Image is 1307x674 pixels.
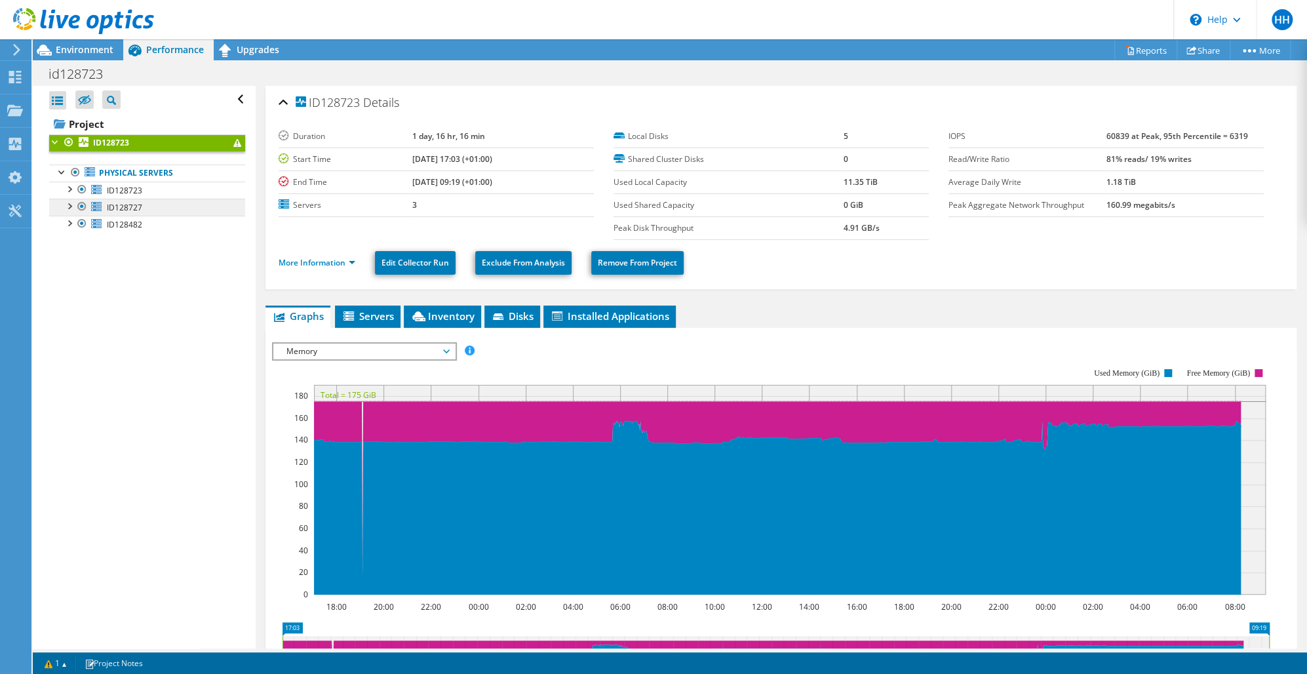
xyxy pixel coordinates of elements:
[279,130,412,143] label: Duration
[280,344,448,359] span: Memory
[49,134,245,151] a: ID128723
[516,601,536,612] text: 02:00
[847,601,867,612] text: 16:00
[1094,368,1160,378] text: Used Memory (GiB)
[294,479,308,490] text: 100
[279,176,412,189] label: End Time
[410,309,475,323] span: Inventory
[844,176,878,188] b: 11.35 TiB
[1106,130,1248,142] b: 60839 at Peak, 95th Percentile = 6319
[107,202,142,213] span: ID128727
[321,389,376,401] text: Total = 175 GiB
[894,601,914,612] text: 18:00
[279,199,412,212] label: Servers
[705,601,725,612] text: 10:00
[614,176,844,189] label: Used Local Capacity
[299,500,308,511] text: 80
[752,601,772,612] text: 12:00
[941,601,962,612] text: 20:00
[299,545,308,556] text: 40
[1187,368,1251,378] text: Free Memory (GiB)
[948,130,1106,143] label: IOPS
[475,251,572,275] a: Exclude From Analysis
[614,153,844,166] label: Shared Cluster Disks
[412,153,492,165] b: [DATE] 17:03 (+01:00)
[491,309,534,323] span: Disks
[844,199,863,210] b: 0 GiB
[272,309,324,323] span: Graphs
[75,655,152,671] a: Project Notes
[610,601,631,612] text: 06:00
[294,412,308,424] text: 160
[43,67,123,81] h1: id128723
[299,566,308,578] text: 20
[326,601,347,612] text: 18:00
[614,199,844,212] label: Used Shared Capacity
[1225,601,1245,612] text: 08:00
[93,137,129,148] b: ID128723
[988,601,1009,612] text: 22:00
[35,655,76,671] a: 1
[1177,40,1230,60] a: Share
[49,113,245,134] a: Project
[1036,601,1056,612] text: 00:00
[296,96,360,109] span: ID128723
[412,199,417,210] b: 3
[563,601,583,612] text: 04:00
[294,390,308,401] text: 180
[56,43,113,56] span: Environment
[49,165,245,182] a: Physical Servers
[341,309,394,323] span: Servers
[799,601,819,612] text: 14:00
[49,199,245,216] a: ID128727
[1114,40,1177,60] a: Reports
[421,601,441,612] text: 22:00
[1106,176,1136,188] b: 1.18 TiB
[550,309,669,323] span: Installed Applications
[948,199,1106,212] label: Peak Aggregate Network Throughput
[279,257,355,268] a: More Information
[1130,601,1150,612] text: 04:00
[948,176,1106,189] label: Average Daily Write
[1106,199,1175,210] b: 160.99 megabits/s
[412,176,492,188] b: [DATE] 09:19 (+01:00)
[412,130,485,142] b: 1 day, 16 hr, 16 min
[294,434,308,445] text: 140
[1177,601,1198,612] text: 06:00
[299,523,308,534] text: 60
[1106,153,1192,165] b: 81% reads/ 19% writes
[469,601,489,612] text: 00:00
[614,222,844,235] label: Peak Disk Throughput
[303,589,308,600] text: 0
[107,185,142,196] span: ID128723
[237,43,279,56] span: Upgrades
[948,153,1106,166] label: Read/Write Ratio
[657,601,678,612] text: 08:00
[1272,9,1293,30] span: HH
[614,130,844,143] label: Local Disks
[844,153,848,165] b: 0
[363,94,399,110] span: Details
[844,222,880,233] b: 4.91 GB/s
[49,182,245,199] a: ID128723
[844,130,848,142] b: 5
[1083,601,1103,612] text: 02:00
[294,456,308,467] text: 120
[107,219,142,230] span: ID128482
[591,251,684,275] a: Remove From Project
[279,153,412,166] label: Start Time
[375,251,456,275] a: Edit Collector Run
[49,216,245,233] a: ID128482
[1230,40,1291,60] a: More
[374,601,394,612] text: 20:00
[146,43,204,56] span: Performance
[1190,14,1201,26] svg: \n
